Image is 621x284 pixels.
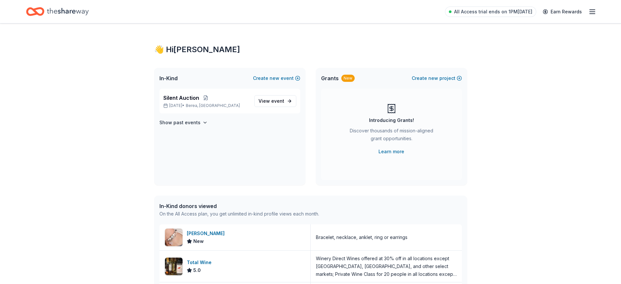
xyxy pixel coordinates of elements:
[193,237,204,245] span: New
[187,259,214,266] div: Total Wine
[253,74,300,82] button: Createnewevent
[159,119,200,127] h4: Show past events
[254,95,296,107] a: View event
[163,94,199,102] span: Silent Auction
[165,258,183,275] img: Image for Total Wine
[412,74,462,82] button: Createnewproject
[186,103,240,108] span: Berea, [GEOGRAPHIC_DATA]
[316,255,457,278] div: Winery Direct Wines offered at 30% off in all locations except [GEOGRAPHIC_DATA], [GEOGRAPHIC_DAT...
[26,4,89,19] a: Home
[159,210,319,218] div: On the All Access plan, you get unlimited in-kind profile views each month.
[454,8,532,16] span: All Access trial ends on 1PM[DATE]
[445,7,536,17] a: All Access trial ends on 1PM[DATE]
[316,233,407,241] div: Bracelet, necklace, anklet, ring or earrings
[159,119,208,127] button: Show past events
[154,44,467,55] div: 👋 Hi [PERSON_NAME]
[347,127,436,145] div: Discover thousands of mission-aligned grant opportunities.
[163,103,249,108] p: [DATE] •
[539,6,586,18] a: Earn Rewards
[369,116,414,124] div: Introducing Grants!
[378,148,404,156] a: Learn more
[321,74,339,82] span: Grants
[159,202,319,210] div: In-Kind donors viewed
[165,229,183,246] img: Image for Lizzy James
[428,74,438,82] span: new
[159,74,178,82] span: In-Kind
[270,74,279,82] span: new
[193,266,201,274] span: 5.0
[259,97,284,105] span: View
[187,230,227,237] div: [PERSON_NAME]
[341,75,355,82] div: New
[271,98,284,104] span: event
